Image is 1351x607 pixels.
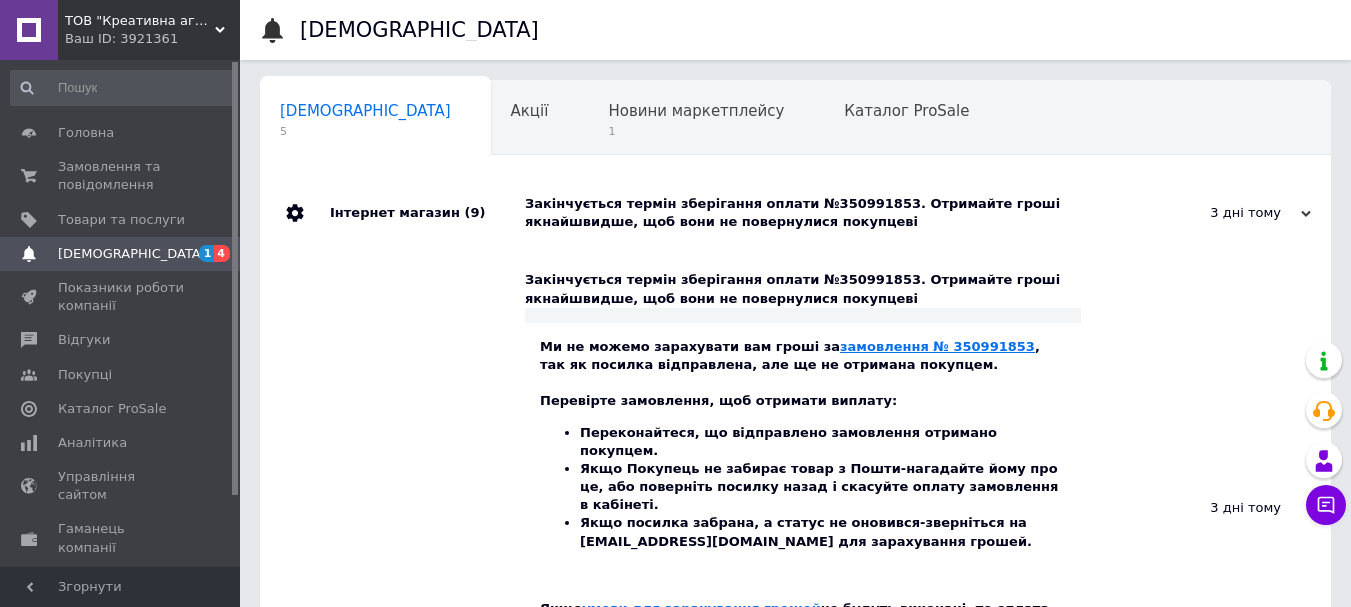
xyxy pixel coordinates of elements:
div: Закінчується термін зберігання оплати №350991853. Отримайте гроші якнайшвидше, щоб вони не поверн... [525,195,1111,231]
div: Інтернет магазин [330,175,525,251]
span: Відгуки [58,331,110,349]
span: Каталог ProSale [844,102,969,120]
span: 5 [280,124,451,139]
a: замовлення № 350991853 [840,339,1035,354]
span: [DEMOGRAPHIC_DATA] [58,245,206,263]
div: Ваш ID: 3921361 [65,30,240,48]
span: Управління сайтом [58,468,185,504]
span: Новини маркетплейсу [608,102,784,120]
span: (9) [464,205,485,220]
span: 1 [608,124,784,139]
span: Головна [58,124,114,142]
span: Товари та послуги [58,211,185,229]
span: 4 [214,245,230,262]
span: Замовлення та повідомлення [58,158,185,194]
span: Аналітика [58,434,127,452]
span: Показники роботи компанії [58,279,185,315]
span: ТОВ "Креативна агенція "Артіль" [65,12,215,30]
span: 1 [199,245,215,262]
span: Акції [511,102,549,120]
div: 3 дні тому [1111,204,1311,222]
span: Гаманець компанії [58,520,185,556]
li: Якщо Покупець не забирає товар з Пошти-нагадайте йому про це, або поверніть посилку назад і скасу... [580,460,1066,515]
span: Каталог ProSale [58,400,166,418]
button: Чат з покупцем [1306,485,1346,525]
span: Покупці [58,366,112,384]
input: Пошук [10,70,236,106]
li: Якщо посилка забрана, а статус не оновився-зверніться на [EMAIL_ADDRESS][DOMAIN_NAME] для зарахув... [580,514,1066,550]
li: Переконайтеся, що відправлено замовлення отримано покупцем. [580,424,1066,460]
h1: [DEMOGRAPHIC_DATA] [300,18,539,42]
span: [DEMOGRAPHIC_DATA] [280,102,451,120]
div: Закінчується термін зберігання оплати №350991853. Отримайте гроші якнайшвидше, щоб вони не поверн... [525,271,1081,307]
